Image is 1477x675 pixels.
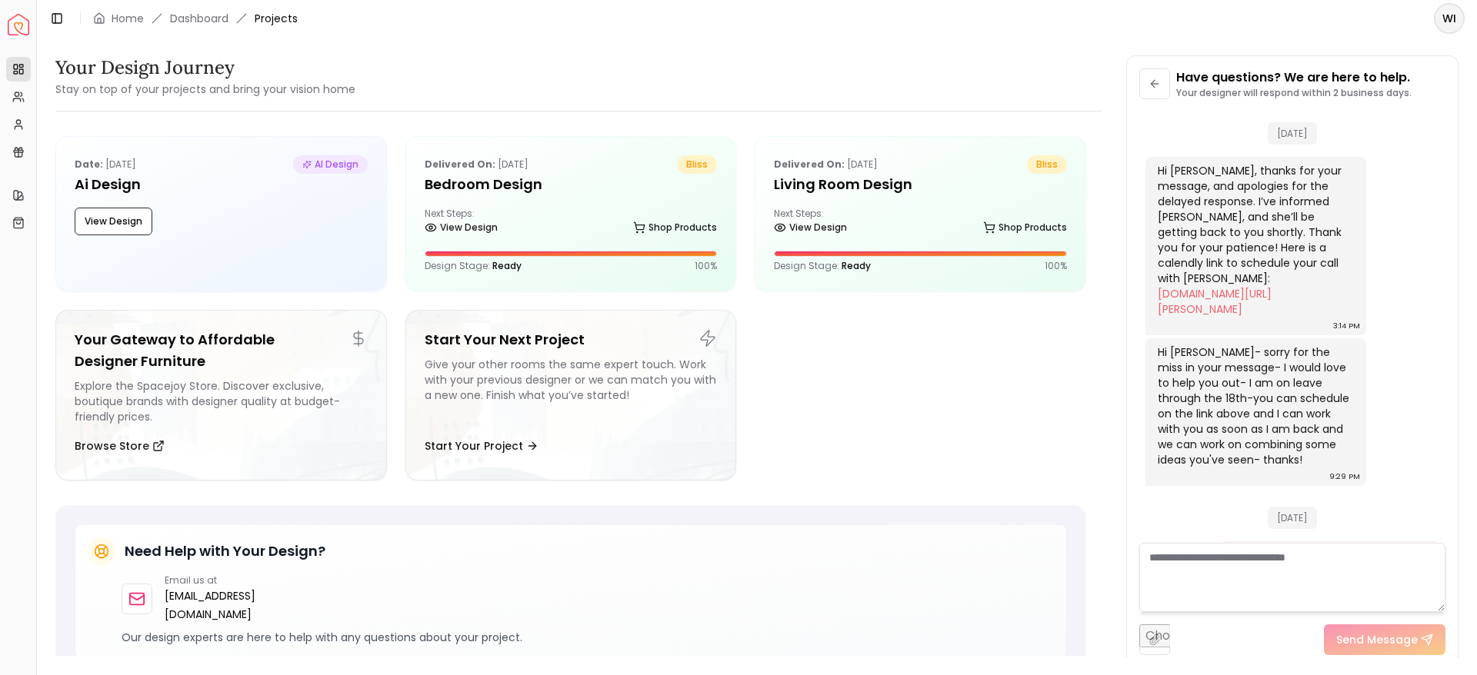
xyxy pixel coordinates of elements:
div: Next Steps: [774,208,1067,238]
span: WI [1435,5,1463,32]
h3: Your Design Journey [55,55,355,80]
span: bliss [1027,155,1067,174]
a: Spacejoy [8,14,29,35]
a: Home [112,11,144,26]
h5: Need Help with Your Design? [125,540,325,562]
span: [DATE] [1268,122,1317,145]
p: [DATE] [425,155,528,174]
p: Our design experts are here to help with any questions about your project. [122,630,1054,645]
img: Spacejoy Logo [8,14,29,35]
div: 3:14 PM [1333,318,1360,334]
p: Design Stage: [774,260,871,272]
a: Your Gateway to Affordable Designer FurnitureExplore the Spacejoy Store. Discover exclusive, bout... [55,310,387,480]
small: Stay on top of your projects and bring your vision home [55,81,355,97]
h5: Your Gateway to Affordable Designer Furniture [75,329,368,372]
h5: Bedroom design [425,174,718,195]
p: Design Stage: [425,260,522,272]
b: Delivered on: [425,158,495,171]
h5: Living Room Design [774,174,1067,195]
a: Dashboard [170,11,228,26]
p: 100 % [695,260,717,272]
p: 100 % [1045,260,1067,272]
span: Projects [255,11,298,26]
p: [DATE] [774,155,878,174]
div: Hi [PERSON_NAME], thanks for your message, and apologies for the delayed response. I’ve informed ... [1158,163,1351,317]
p: Have questions? We are here to help. [1176,68,1412,87]
a: View Design [425,217,498,238]
div: Explore the Spacejoy Store. Discover exclusive, boutique brands with designer quality at budget-f... [75,378,368,424]
a: View Design [774,217,847,238]
span: [DATE] [1268,507,1317,529]
button: WI [1434,3,1465,34]
a: [DOMAIN_NAME][URL][PERSON_NAME] [1158,286,1272,317]
h5: Start Your Next Project [425,329,718,351]
a: Start Your Next ProjectGive your other rooms the same expert touch. Work with your previous desig... [405,310,737,480]
b: Date: [75,158,103,171]
a: Shop Products [983,217,1067,238]
span: Ready [492,259,522,272]
h5: Ai Design [75,174,368,195]
div: Give your other rooms the same expert touch. Work with your previous designer or we can match you... [425,357,718,424]
button: Browse Store [75,431,165,461]
div: Hi [PERSON_NAME]- sorry for the miss in your message- I would love to help you out- I am on leave... [1158,344,1351,467]
div: Next Steps: [425,208,718,238]
b: Delivered on: [774,158,845,171]
p: Your designer will respond within 2 business days. [1176,87,1412,99]
button: View Design [75,208,152,235]
p: [DATE] [75,155,136,174]
button: Start Your Project [425,431,538,461]
nav: breadcrumb [93,11,298,26]
a: [EMAIL_ADDRESS][DOMAIN_NAME] [165,587,336,623]
span: Ready [842,259,871,272]
span: AI Design [293,155,368,174]
span: bliss [677,155,717,174]
a: Shop Products [633,217,717,238]
p: Email us at [165,574,336,587]
div: 9:29 PM [1329,469,1360,484]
